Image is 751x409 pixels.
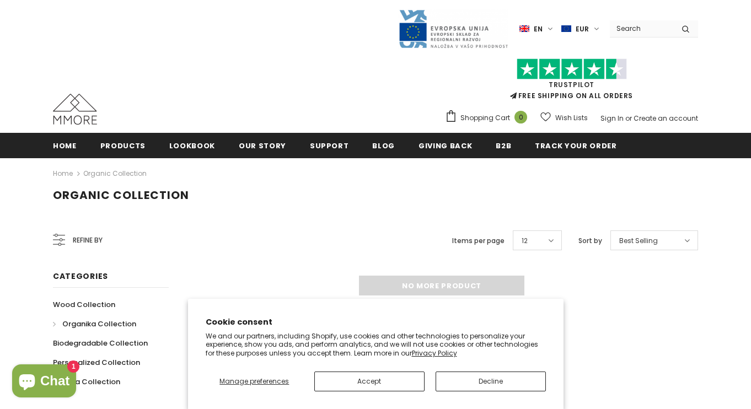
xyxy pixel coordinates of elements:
span: Categories [53,271,108,282]
span: EUR [576,24,589,35]
a: Privacy Policy [412,348,457,358]
span: Refine by [73,234,103,246]
a: Javni Razpis [398,24,508,33]
a: Personalized Collection [53,353,140,372]
span: Wish Lists [555,112,588,123]
span: Products [100,141,146,151]
a: Home [53,133,77,158]
a: Giving back [419,133,472,158]
label: Sort by [578,235,602,246]
button: Accept [314,372,425,391]
a: Organic Collection [83,169,147,178]
img: MMORE Cases [53,94,97,125]
span: Our Story [239,141,286,151]
a: Wish Lists [540,108,588,127]
a: Track your order [535,133,616,158]
span: Organic Collection [53,187,189,203]
span: or [625,114,632,123]
span: Home [53,141,77,151]
span: Manage preferences [219,376,289,386]
h2: Cookie consent [206,316,546,328]
span: Personalized Collection [53,357,140,368]
span: Shopping Cart [460,112,510,123]
a: Create an account [634,114,698,123]
a: Home [53,167,73,180]
a: Organika Collection [53,314,136,333]
a: Products [100,133,146,158]
span: FREE SHIPPING ON ALL ORDERS [445,63,698,100]
img: Trust Pilot Stars [517,58,627,80]
a: Our Story [239,133,286,158]
label: Items per page [452,235,505,246]
input: Search Site [610,20,673,36]
a: Biodegradable Collection [53,333,148,353]
a: Sign In [600,114,624,123]
span: Giving back [419,141,472,151]
p: We and our partners, including Shopify, use cookies and other technologies to personalize your ex... [206,332,546,358]
span: 12 [522,235,528,246]
button: Decline [436,372,546,391]
span: Organika Collection [62,319,136,329]
span: Blog [372,141,395,151]
span: Best Selling [619,235,658,246]
span: 0 [514,111,527,123]
a: Shopping Cart 0 [445,110,533,126]
span: B2B [496,141,511,151]
span: Chakra Collection [53,376,120,387]
a: B2B [496,133,511,158]
img: i-lang-1.png [519,24,529,34]
span: Biodegradable Collection [53,338,148,348]
span: Wood Collection [53,299,115,310]
span: Lookbook [169,141,215,151]
a: Blog [372,133,395,158]
span: en [534,24,543,35]
a: Wood Collection [53,295,115,314]
a: Lookbook [169,133,215,158]
span: Track your order [535,141,616,151]
img: Javni Razpis [398,9,508,49]
a: Chakra Collection [53,372,120,391]
a: Trustpilot [549,80,594,89]
span: support [310,141,349,151]
button: Manage preferences [206,372,304,391]
inbox-online-store-chat: Shopify online store chat [9,364,79,400]
a: support [310,133,349,158]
